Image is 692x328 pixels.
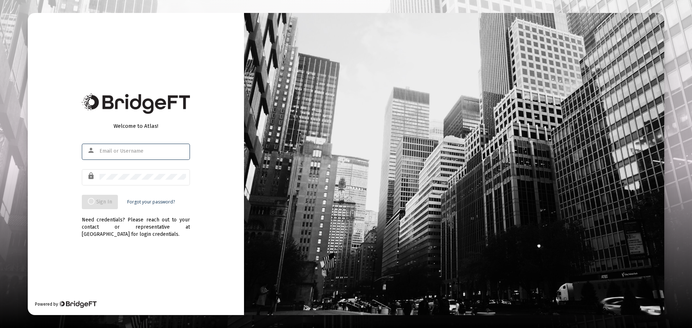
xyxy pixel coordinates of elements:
a: Forgot your password? [127,198,175,206]
img: Bridge Financial Technology Logo [82,93,190,114]
span: Sign In [88,199,112,205]
img: Bridge Financial Technology Logo [59,301,97,308]
div: Powered by [35,301,97,308]
button: Sign In [82,195,118,209]
div: Welcome to Atlas! [82,122,190,130]
mat-icon: lock [87,172,96,180]
div: Need credentials? Please reach out to your contact or representative at [GEOGRAPHIC_DATA] for log... [82,209,190,238]
mat-icon: person [87,146,96,155]
input: Email or Username [99,148,186,154]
